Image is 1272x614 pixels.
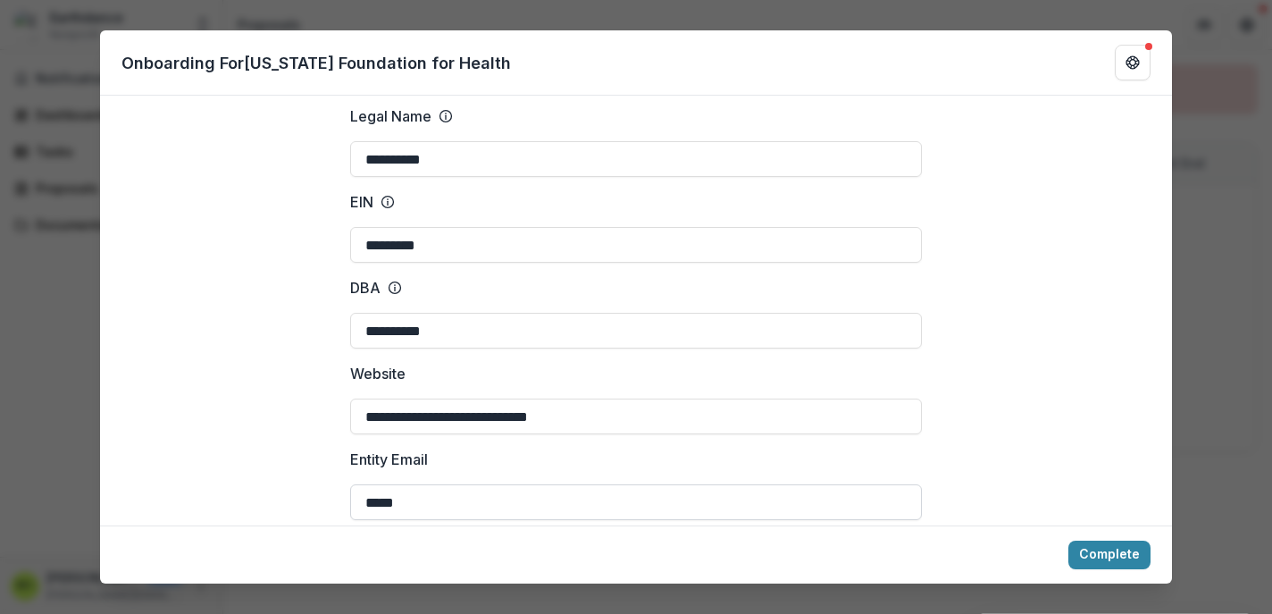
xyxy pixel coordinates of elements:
button: Get Help [1115,45,1151,80]
p: Legal Name [350,105,431,127]
p: EIN [350,191,373,213]
p: DBA [350,277,381,299]
button: Complete [1068,541,1151,569]
p: Onboarding For [US_STATE] Foundation for Health [121,51,511,75]
p: Entity Email [350,449,428,470]
p: Website [350,363,406,384]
